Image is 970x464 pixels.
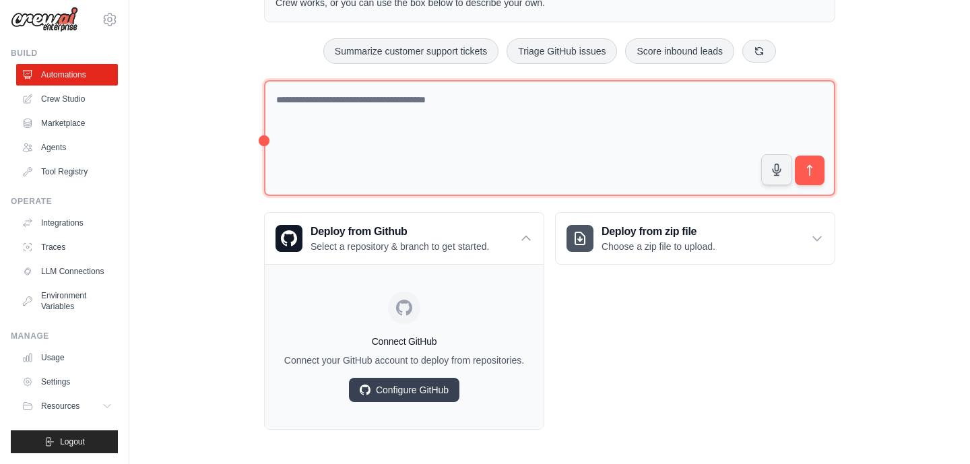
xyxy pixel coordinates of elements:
[16,236,118,258] a: Traces
[16,112,118,134] a: Marketplace
[311,224,489,240] h3: Deploy from Github
[507,38,617,64] button: Triage GitHub issues
[323,38,498,64] button: Summarize customer support tickets
[11,7,78,32] img: Logo
[11,430,118,453] button: Logout
[311,240,489,253] p: Select a repository & branch to get started.
[16,261,118,282] a: LLM Connections
[349,378,459,402] a: Configure GitHub
[41,401,79,411] span: Resources
[11,196,118,207] div: Operate
[16,212,118,234] a: Integrations
[16,285,118,317] a: Environment Variables
[625,38,734,64] button: Score inbound leads
[16,64,118,86] a: Automations
[60,436,85,447] span: Logout
[11,331,118,341] div: Manage
[16,371,118,393] a: Settings
[276,354,533,367] p: Connect your GitHub account to deploy from repositories.
[16,88,118,110] a: Crew Studio
[16,347,118,368] a: Usage
[11,48,118,59] div: Build
[903,399,970,464] iframe: Chat Widget
[602,240,715,253] p: Choose a zip file to upload.
[16,395,118,417] button: Resources
[276,335,533,348] h4: Connect GitHub
[16,137,118,158] a: Agents
[602,224,715,240] h3: Deploy from zip file
[16,161,118,183] a: Tool Registry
